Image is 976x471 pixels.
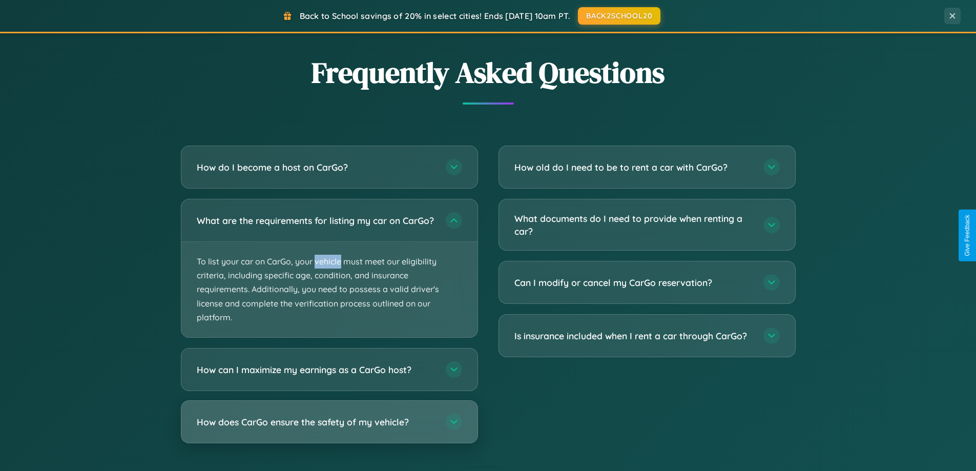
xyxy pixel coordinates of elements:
h3: Is insurance included when I rent a car through CarGo? [514,330,753,342]
p: To list your car on CarGo, your vehicle must meet our eligibility criteria, including specific ag... [181,242,477,337]
h3: What documents do I need to provide when renting a car? [514,212,753,237]
h3: How do I become a host on CarGo? [197,161,435,174]
h3: How old do I need to be to rent a car with CarGo? [514,161,753,174]
div: Give Feedback [964,215,971,256]
h3: What are the requirements for listing my car on CarGo? [197,214,435,227]
h3: Can I modify or cancel my CarGo reservation? [514,276,753,289]
button: BACK2SCHOOL20 [578,7,660,25]
h2: Frequently Asked Questions [181,53,796,92]
h3: How can I maximize my earnings as a CarGo host? [197,363,435,376]
h3: How does CarGo ensure the safety of my vehicle? [197,416,435,428]
span: Back to School savings of 20% in select cities! Ends [DATE] 10am PT. [300,11,570,21]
